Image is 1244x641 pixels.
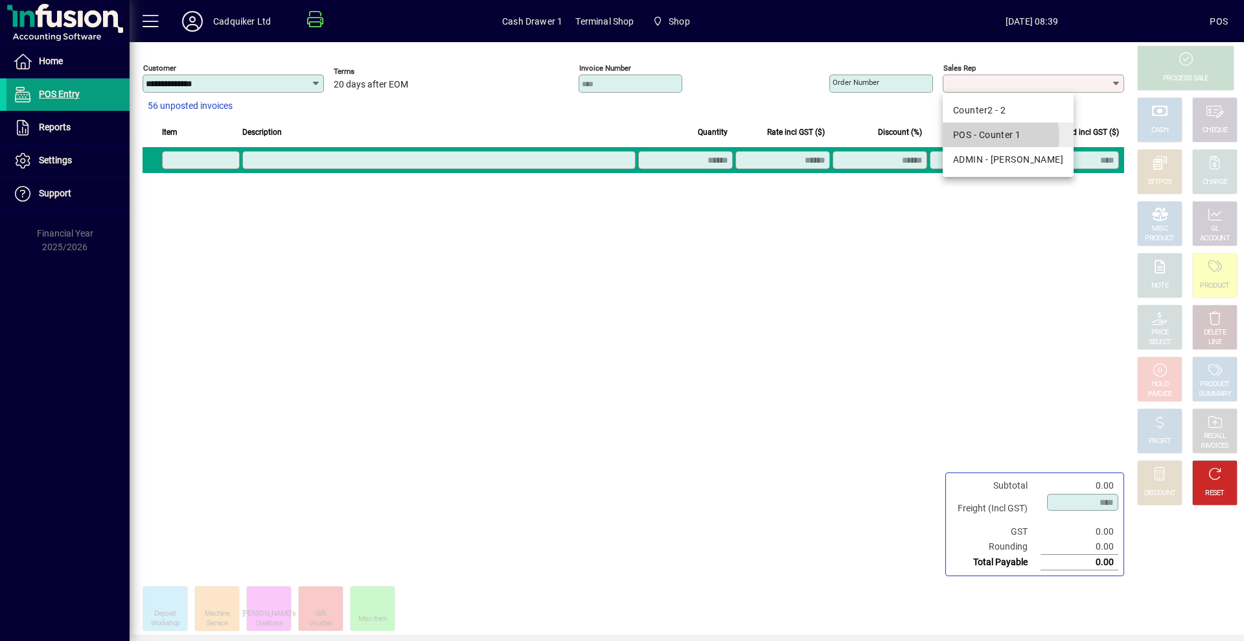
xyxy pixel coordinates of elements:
[1053,125,1119,139] span: Extend incl GST ($)
[39,188,71,198] span: Support
[1199,390,1231,399] div: SUMMARY
[148,99,233,113] span: 56 unposted invoices
[502,11,562,32] span: Cash Drawer 1
[951,524,1041,539] td: GST
[309,619,332,629] div: Voucher
[1148,178,1172,187] div: EFTPOS
[1151,328,1169,338] div: PRICE
[943,64,976,73] mat-label: Sales rep
[1201,441,1228,451] div: INVOICES
[6,111,130,144] a: Reports
[255,619,282,629] div: Creations
[833,78,879,87] mat-label: Order number
[1151,281,1168,291] div: NOTE
[358,614,387,624] div: Misc Item
[172,10,213,33] button: Profile
[1041,478,1118,493] td: 0.00
[669,11,690,32] span: Shop
[647,10,695,33] span: Shop
[1204,328,1226,338] div: DELETE
[1041,539,1118,555] td: 0.00
[1210,11,1228,32] div: POS
[951,478,1041,493] td: Subtotal
[39,89,80,99] span: POS Entry
[154,609,176,619] div: Deposit
[143,95,238,118] button: 56 unposted invoices
[6,45,130,78] a: Home
[162,125,178,139] span: Item
[1144,489,1175,498] div: DISCOUNT
[1145,234,1174,244] div: PRODUCT
[1208,338,1221,347] div: LINE
[1151,126,1168,135] div: CASH
[698,125,728,139] span: Quantity
[1200,380,1229,390] div: PRODUCT
[951,539,1041,555] td: Rounding
[951,493,1041,524] td: Freight (Incl GST)
[242,609,296,619] div: [PERSON_NAME]'s
[767,125,825,139] span: Rate incl GST ($)
[953,153,1063,167] div: ADMIN - [PERSON_NAME]
[1041,524,1118,539] td: 0.00
[334,80,408,90] span: 20 days after EOM
[579,64,631,73] mat-label: Invoice number
[575,11,634,32] span: Terminal Shop
[316,609,326,619] div: Gift
[39,56,63,66] span: Home
[1152,224,1168,234] div: MISC
[1147,390,1171,399] div: INVOICE
[1151,380,1168,390] div: HOLD
[943,147,1074,172] mat-option: ADMIN - Yvonne
[953,104,1063,117] div: Counter2 - 2
[39,122,71,132] span: Reports
[242,125,282,139] span: Description
[205,609,229,619] div: Machine
[1205,489,1225,498] div: RESET
[853,11,1210,32] span: [DATE] 08:39
[151,619,179,629] div: Workshop
[213,11,271,32] div: Cadquiker Ltd
[1163,74,1208,84] div: PROCESS SALE
[334,67,411,76] span: Terms
[951,555,1041,570] td: Total Payable
[6,178,130,210] a: Support
[1200,281,1229,291] div: PRODUCT
[1203,126,1227,135] div: CHEQUE
[878,125,922,139] span: Discount (%)
[953,128,1063,142] div: POS - Counter 1
[39,155,72,165] span: Settings
[6,145,130,177] a: Settings
[1204,432,1227,441] div: RECALL
[943,122,1074,147] mat-option: POS - Counter 1
[207,619,227,629] div: Service
[1041,555,1118,570] td: 0.00
[1149,338,1171,347] div: SELECT
[943,98,1074,122] mat-option: Counter2 - 2
[1203,178,1228,187] div: CHARGE
[1200,234,1230,244] div: ACCOUNT
[1211,224,1219,234] div: GL
[1149,437,1171,447] div: PROFIT
[143,64,176,73] mat-label: Customer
